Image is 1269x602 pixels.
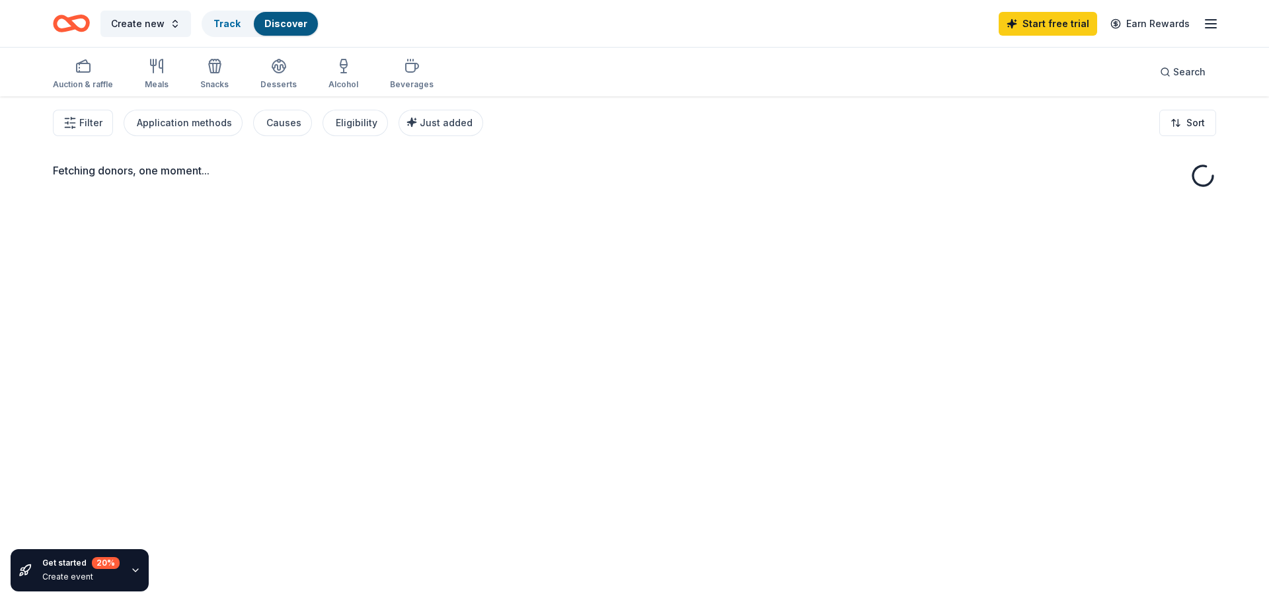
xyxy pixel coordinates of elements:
[323,110,388,136] button: Eligibility
[999,12,1097,36] a: Start free trial
[42,572,120,582] div: Create event
[53,163,1216,178] div: Fetching donors, one moment...
[1173,64,1206,80] span: Search
[53,53,113,96] button: Auction & raffle
[124,110,243,136] button: Application methods
[260,79,297,90] div: Desserts
[100,11,191,37] button: Create new
[260,53,297,96] button: Desserts
[399,110,483,136] button: Just added
[79,115,102,131] span: Filter
[213,18,241,29] a: Track
[145,53,169,96] button: Meals
[420,117,473,128] span: Just added
[137,115,232,131] div: Application methods
[328,53,358,96] button: Alcohol
[92,557,120,569] div: 20 %
[53,110,113,136] button: Filter
[53,8,90,39] a: Home
[1149,59,1216,85] button: Search
[266,115,301,131] div: Causes
[53,79,113,90] div: Auction & raffle
[145,79,169,90] div: Meals
[42,557,120,569] div: Get started
[253,110,312,136] button: Causes
[390,79,434,90] div: Beverages
[1186,115,1205,131] span: Sort
[200,79,229,90] div: Snacks
[336,115,377,131] div: Eligibility
[1102,12,1198,36] a: Earn Rewards
[328,79,358,90] div: Alcohol
[200,53,229,96] button: Snacks
[1159,110,1216,136] button: Sort
[202,11,319,37] button: TrackDiscover
[390,53,434,96] button: Beverages
[264,18,307,29] a: Discover
[111,16,165,32] span: Create new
